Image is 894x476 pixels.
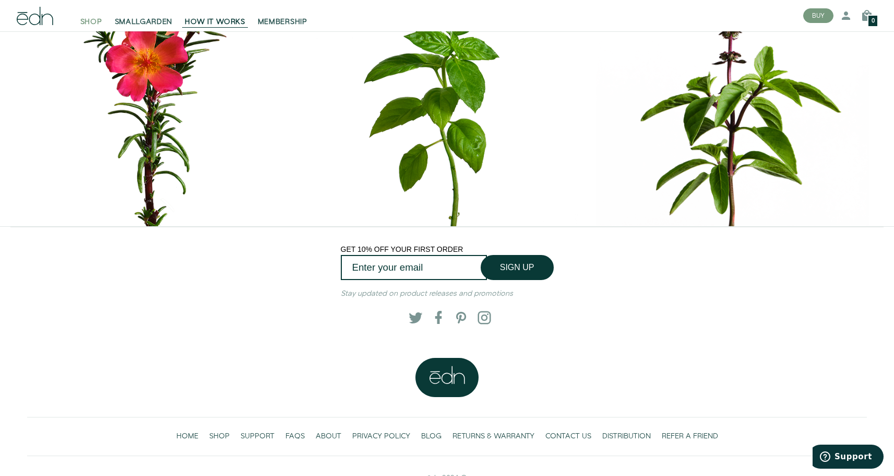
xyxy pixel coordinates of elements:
[204,426,235,447] a: SHOP
[341,245,463,253] span: GET 10% OFF YOUR FIRST ORDER
[285,431,305,442] span: FAQS
[803,8,833,23] button: BUY
[341,255,487,280] input: Enter your email
[813,445,884,471] iframe: Opens a widget where you can find more information
[545,431,591,442] span: CONTACT US
[178,4,251,27] a: HOW IT WORKS
[447,426,540,447] a: RETURNS & WARRANTY
[415,426,447,447] a: BLOG
[341,288,513,299] em: Stay updated on product releases and promotions
[481,255,554,280] button: SIGN UP
[540,426,597,447] a: CONTACT US
[352,431,410,442] span: PRIVACY POLICY
[452,431,534,442] span: RETURNS & WARRANTY
[310,426,347,447] a: ABOUT
[872,18,875,24] span: 0
[280,426,310,447] a: FAQS
[74,4,109,27] a: SHOP
[209,431,230,442] span: SHOP
[185,17,245,27] span: HOW IT WORKS
[235,426,280,447] a: SUPPORT
[347,426,415,447] a: PRIVACY POLICY
[316,431,341,442] span: ABOUT
[115,17,173,27] span: SMALLGARDEN
[252,4,314,27] a: MEMBERSHIP
[421,431,442,442] span: BLOG
[80,17,102,27] span: SHOP
[656,426,723,447] a: REFER A FRIEND
[176,431,198,442] span: HOME
[662,431,718,442] span: REFER A FRIEND
[602,431,651,442] span: DISTRIBUTION
[258,17,307,27] span: MEMBERSHIP
[597,426,656,447] a: DISTRIBUTION
[171,426,204,447] a: HOME
[109,4,179,27] a: SMALLGARDEN
[241,431,275,442] span: SUPPORT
